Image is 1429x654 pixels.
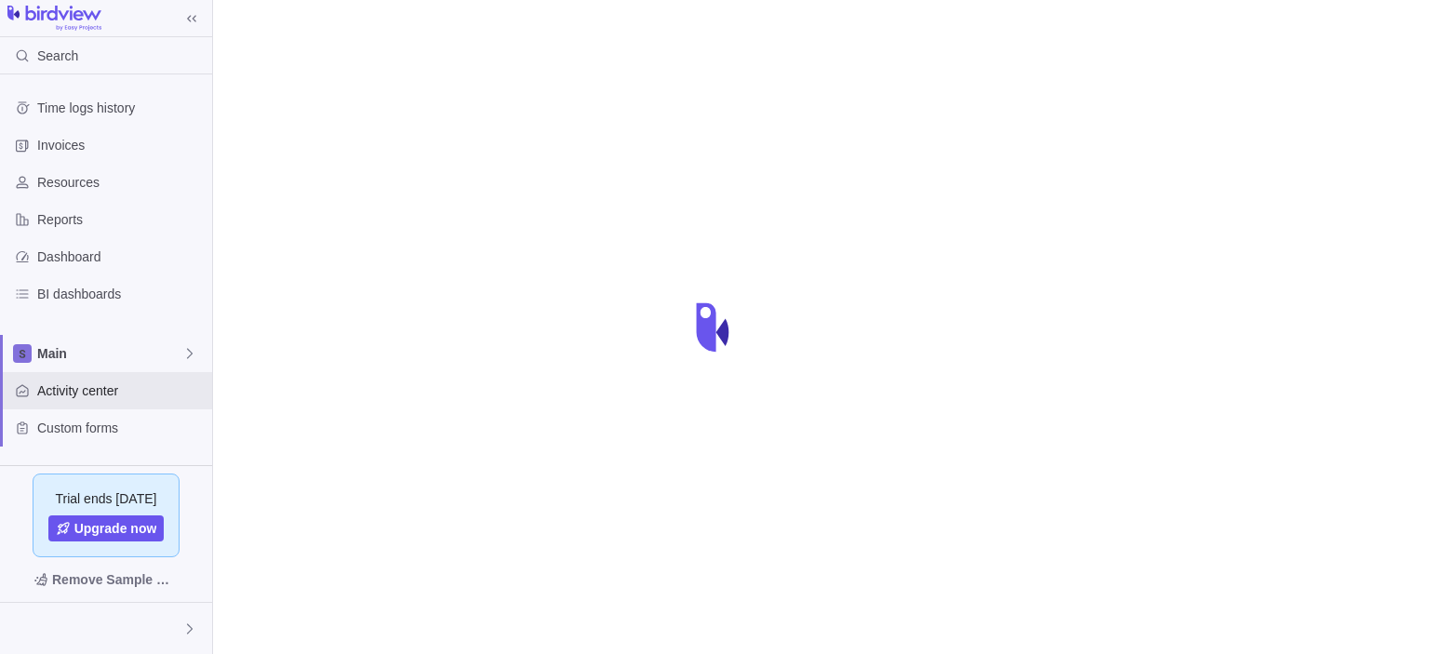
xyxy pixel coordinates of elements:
[37,47,78,65] span: Search
[15,565,197,594] span: Remove Sample Data
[52,568,179,591] span: Remove Sample Data
[37,419,205,437] span: Custom forms
[74,519,157,538] span: Upgrade now
[56,489,157,508] span: Trial ends [DATE]
[37,136,205,154] span: Invoices
[37,285,205,303] span: BI dashboards
[677,290,752,365] div: loading
[37,99,205,117] span: Time logs history
[11,618,33,640] div: Mircea Dinca
[37,173,205,192] span: Resources
[48,515,165,541] a: Upgrade now
[37,247,205,266] span: Dashboard
[7,6,101,32] img: logo
[37,381,205,400] span: Activity center
[37,344,182,363] span: Main
[37,210,205,229] span: Reports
